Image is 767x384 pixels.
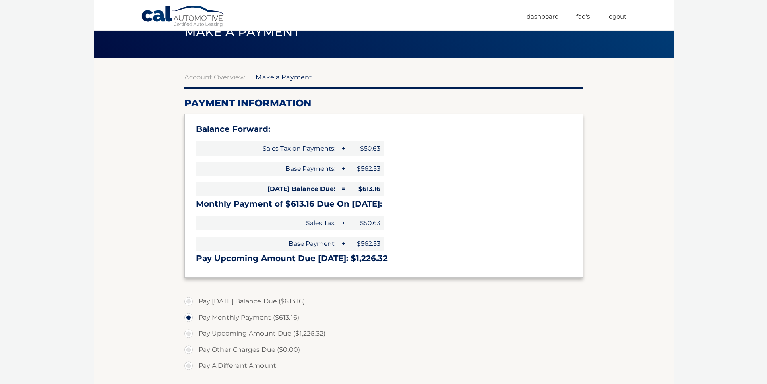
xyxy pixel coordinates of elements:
[196,141,339,156] span: Sales Tax on Payments:
[184,358,583,374] label: Pay A Different Amount
[184,326,583,342] label: Pay Upcoming Amount Due ($1,226.32)
[196,199,571,209] h3: Monthly Payment of $613.16 Due On [DATE]:
[249,73,251,81] span: |
[339,237,347,251] span: +
[347,182,384,196] span: $613.16
[339,162,347,176] span: +
[527,10,559,23] a: Dashboard
[196,237,339,251] span: Base Payment:
[184,97,583,109] h2: Payment Information
[196,124,571,134] h3: Balance Forward:
[339,182,347,196] span: =
[184,25,300,39] span: Make a Payment
[196,162,339,176] span: Base Payments:
[607,10,626,23] a: Logout
[576,10,590,23] a: FAQ's
[339,141,347,156] span: +
[196,216,339,230] span: Sales Tax:
[347,141,384,156] span: $50.63
[347,237,384,251] span: $562.53
[141,5,225,29] a: Cal Automotive
[184,293,583,309] label: Pay [DATE] Balance Due ($613.16)
[184,342,583,358] label: Pay Other Charges Due ($0.00)
[196,253,571,264] h3: Pay Upcoming Amount Due [DATE]: $1,226.32
[184,309,583,326] label: Pay Monthly Payment ($613.16)
[184,73,245,81] a: Account Overview
[347,216,384,230] span: $50.63
[339,216,347,230] span: +
[196,182,339,196] span: [DATE] Balance Due:
[347,162,384,176] span: $562.53
[256,73,312,81] span: Make a Payment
